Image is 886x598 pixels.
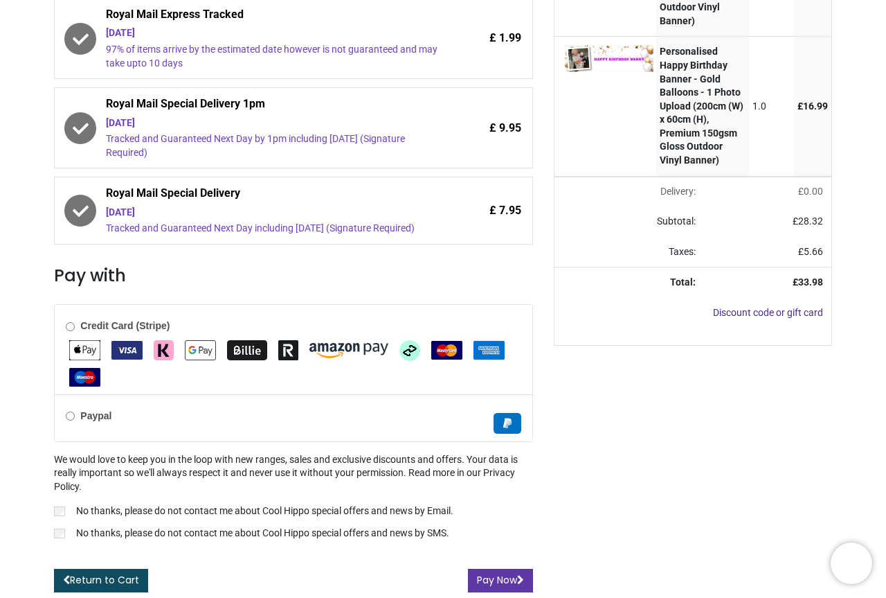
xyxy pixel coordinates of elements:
[69,368,100,387] img: Maestro
[106,26,437,40] div: [DATE]
[185,340,216,360] img: Google Pay
[431,341,462,360] img: MasterCard
[554,177,704,207] td: Delivery will be updated after choosing a new delivery method
[804,246,823,257] span: 5.66
[106,206,437,220] div: [DATE]
[66,322,75,331] input: Credit Card (Stripe)
[670,276,696,288] strong: Total:
[106,132,437,159] div: Tracked and Guaranteed Next Day by 1pm including [DATE] (Signature Required)
[106,116,437,130] div: [DATE]
[554,237,704,267] td: Taxes:
[111,341,143,360] img: VISA
[69,371,100,382] span: Maestro
[554,206,704,237] td: Subtotal:
[798,216,823,227] span: 28.32
[227,344,267,355] span: Billie
[69,344,100,355] span: Apple Pay
[76,527,449,540] p: No thanks, please do not contact me about Cool Hippo special offers and news by SMS.
[798,276,823,288] span: 33.98
[185,344,216,355] span: Google Pay
[431,344,462,355] span: MasterCard
[804,186,823,197] span: 0.00
[154,344,174,355] span: Klarna
[494,413,521,434] img: Paypal
[793,216,823,227] span: £
[713,307,823,318] a: Discount code or gift card
[76,504,453,518] p: No thanks, please do not contact me about Cool Hippo special offers and news by Email.
[565,45,653,73] img: Jr+aDUY0sAAAAASUVORK5CYII=
[399,340,420,361] img: Afterpay Clearpay
[54,569,148,592] a: Return to Cart
[309,343,388,358] img: Amazon Pay
[803,100,828,112] span: 16.99
[54,529,65,538] input: No thanks, please do not contact me about Cool Hippo special offers and news by SMS.
[54,264,532,288] h3: Pay with
[793,276,823,288] strong: £
[227,340,267,360] img: Billie
[489,203,521,218] span: £ 7.95
[473,341,505,360] img: American Express
[66,412,75,421] input: Paypal
[489,121,521,136] span: £ 9.95
[154,340,174,360] img: Klarna
[473,344,505,355] span: American Express
[278,344,298,355] span: Revolut Pay
[54,507,65,516] input: No thanks, please do not contact me about Cool Hippo special offers and news by Email.
[106,96,437,116] span: Royal Mail Special Delivery 1pm
[797,100,828,112] span: £
[111,344,143,355] span: VISA
[494,416,521,428] span: Paypal
[69,340,100,360] img: Apple Pay
[106,7,437,26] span: Royal Mail Express Tracked
[106,186,437,205] span: Royal Mail Special Delivery
[106,222,437,236] div: Tracked and Guaranteed Next Day including [DATE] (Signature Required)
[798,246,823,257] span: £
[752,100,790,114] div: 1.0
[80,410,111,421] b: Paypal
[399,344,420,355] span: Afterpay Clearpay
[798,186,823,197] span: £
[106,43,437,70] div: 97% of items arrive by the estimated date however is not guaranteed and may take upto 10 days
[831,543,872,584] iframe: Brevo live chat
[468,569,533,592] button: Pay Now
[54,453,532,543] div: We would love to keep you in the loop with new ranges, sales and exclusive discounts and offers. ...
[489,30,521,46] span: £ 1.99
[278,340,298,360] img: Revolut Pay
[80,320,170,331] b: Credit Card (Stripe)
[660,46,743,166] strong: Personalised Happy Birthday Banner - Gold Balloons - 1 Photo Upload (200cm (W) x 60cm (H), Premiu...
[309,344,388,355] span: Amazon Pay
